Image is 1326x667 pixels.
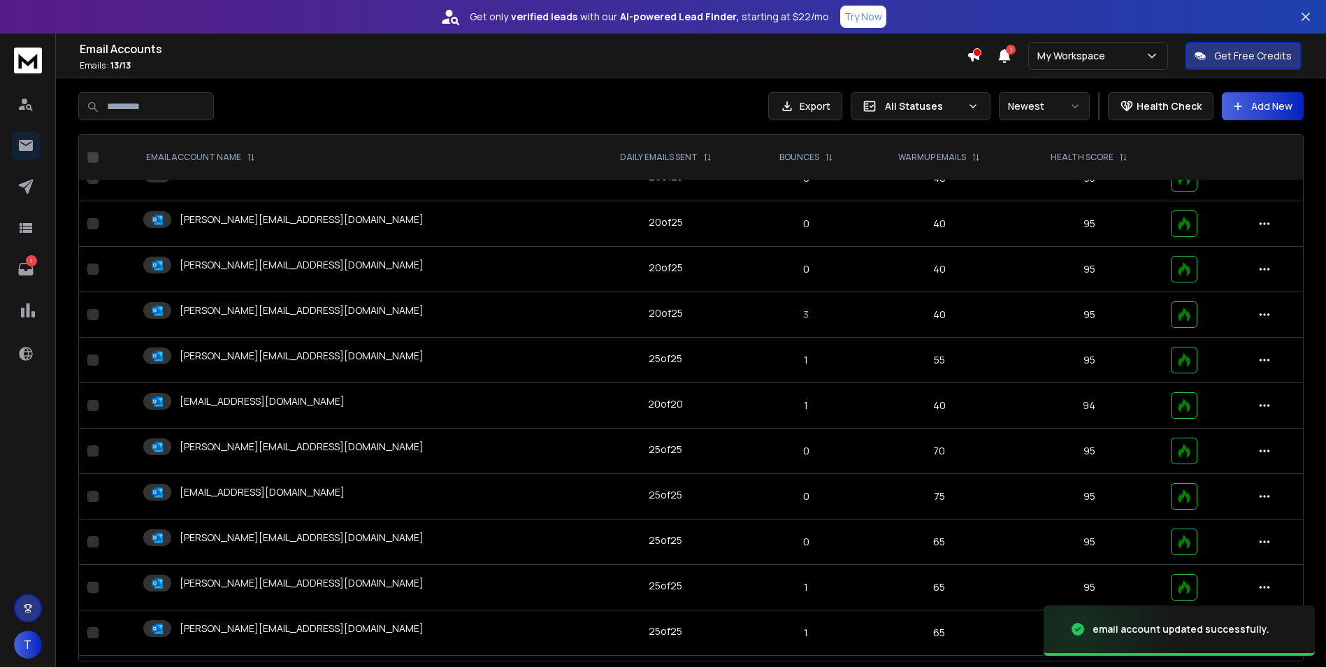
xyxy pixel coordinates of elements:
button: T [14,631,42,659]
p: 3 [758,308,854,322]
button: Export [768,92,842,120]
p: Emails : [80,60,967,71]
div: 25 of 25 [649,579,682,593]
p: 0 [758,489,854,503]
td: 95 [1016,292,1163,338]
p: BOUNCES [779,152,819,163]
td: 40 [863,247,1016,292]
img: logo [14,48,42,73]
div: 25 of 25 [649,443,682,457]
td: 70 [863,429,1016,474]
div: 20 of 25 [649,261,683,275]
td: 65 [863,565,1016,610]
p: [PERSON_NAME][EMAIL_ADDRESS][DOMAIN_NAME] [180,303,424,317]
td: 95 [1016,519,1163,565]
td: 40 [863,201,1016,247]
p: Get Free Credits [1214,49,1292,63]
td: 65 [863,519,1016,565]
p: All Statuses [885,99,962,113]
td: 65 [863,610,1016,656]
button: Add New [1222,92,1304,120]
span: 13 / 13 [110,59,131,71]
div: EMAIL ACCOUNT NAME [146,152,255,163]
p: Try Now [844,10,882,24]
div: 25 of 25 [649,488,682,502]
div: 25 of 25 [649,624,682,638]
p: 0 [758,262,854,276]
p: [PERSON_NAME][EMAIL_ADDRESS][DOMAIN_NAME] [180,531,424,545]
div: 20 of 20 [648,397,683,411]
td: 95 [1016,565,1163,610]
p: Get only with our starting at $22/mo [470,10,829,24]
p: DAILY EMAILS SENT [620,152,698,163]
button: Newest [999,92,1090,120]
div: 20 of 25 [649,306,683,320]
td: 95 [1016,610,1163,656]
p: My Workspace [1037,49,1111,63]
div: 25 of 25 [649,533,682,547]
p: [EMAIL_ADDRESS][DOMAIN_NAME] [180,485,345,499]
p: [PERSON_NAME][EMAIL_ADDRESS][DOMAIN_NAME] [180,576,424,590]
p: [PERSON_NAME][EMAIL_ADDRESS][DOMAIN_NAME] [180,440,424,454]
td: 95 [1016,474,1163,519]
p: HEALTH SCORE [1051,152,1114,163]
p: 1 [26,255,37,266]
p: WARMUP EMAILS [898,152,966,163]
p: Health Check [1137,99,1202,113]
p: 0 [758,444,854,458]
td: 95 [1016,247,1163,292]
button: Try Now [840,6,886,28]
p: 1 [758,580,854,594]
p: [PERSON_NAME][EMAIL_ADDRESS][DOMAIN_NAME] [180,349,424,363]
span: 1 [1006,45,1016,55]
strong: AI-powered Lead Finder, [620,10,739,24]
p: 0 [758,535,854,549]
p: 1 [758,399,854,413]
td: 95 [1016,201,1163,247]
div: email account updated successfully. [1093,622,1269,636]
h1: Email Accounts [80,41,967,57]
div: 25 of 25 [649,352,682,366]
td: 95 [1016,338,1163,383]
button: Get Free Credits [1185,42,1302,70]
button: Health Check [1108,92,1213,120]
p: 0 [758,217,854,231]
p: [PERSON_NAME][EMAIL_ADDRESS][DOMAIN_NAME] [180,622,424,636]
p: [EMAIL_ADDRESS][DOMAIN_NAME] [180,394,345,408]
div: 20 of 25 [649,215,683,229]
p: [PERSON_NAME][EMAIL_ADDRESS][DOMAIN_NAME] [180,213,424,227]
strong: verified leads [511,10,577,24]
a: 1 [12,255,40,283]
td: 40 [863,292,1016,338]
td: 95 [1016,429,1163,474]
p: 1 [758,626,854,640]
p: 1 [758,353,854,367]
td: 40 [863,383,1016,429]
p: [PERSON_NAME][EMAIL_ADDRESS][DOMAIN_NAME] [180,258,424,272]
td: 55 [863,338,1016,383]
td: 94 [1016,383,1163,429]
td: 75 [863,474,1016,519]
